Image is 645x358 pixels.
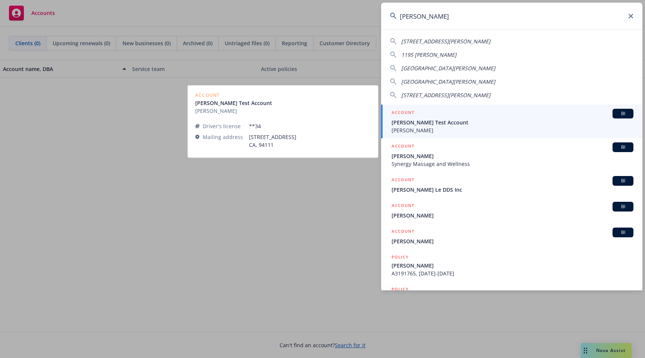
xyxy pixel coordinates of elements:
[381,3,642,30] input: Search...
[392,237,633,245] span: [PERSON_NAME]
[616,110,630,117] span: BI
[392,228,414,237] h5: ACCOUNT
[392,126,633,134] span: [PERSON_NAME]
[616,229,630,236] span: BI
[401,38,490,45] span: [STREET_ADDRESS][PERSON_NAME]
[381,138,642,172] a: ACCOUNTBI[PERSON_NAME]Synergy Massage and Wellness
[392,253,409,261] h5: POLICY
[392,286,409,293] h5: POLICY
[401,78,495,85] span: [GEOGRAPHIC_DATA][PERSON_NAME]
[401,92,490,99] span: [STREET_ADDRESS][PERSON_NAME]
[392,118,633,126] span: [PERSON_NAME] Test Account
[381,198,642,223] a: ACCOUNTBI[PERSON_NAME]
[392,152,633,160] span: [PERSON_NAME]
[616,178,630,184] span: BI
[616,203,630,210] span: BI
[381,281,642,314] a: POLICY
[392,142,414,151] h5: ACCOUNT
[392,212,633,219] span: [PERSON_NAME]
[381,223,642,249] a: ACCOUNTBI[PERSON_NAME]
[392,269,633,277] span: A3191765, [DATE]-[DATE]
[381,105,642,138] a: ACCOUNTBI[PERSON_NAME] Test Account[PERSON_NAME]
[392,262,633,269] span: [PERSON_NAME]
[392,186,633,194] span: [PERSON_NAME] Le DDS Inc
[392,109,414,118] h5: ACCOUNT
[381,172,642,198] a: ACCOUNTBI[PERSON_NAME] Le DDS Inc
[381,249,642,281] a: POLICY[PERSON_NAME]A3191765, [DATE]-[DATE]
[401,51,457,58] span: 1195 [PERSON_NAME]
[616,144,630,151] span: BI
[392,176,414,185] h5: ACCOUNT
[392,202,414,211] h5: ACCOUNT
[401,65,495,72] span: [GEOGRAPHIC_DATA][PERSON_NAME]
[392,160,633,168] span: Synergy Massage and Wellness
